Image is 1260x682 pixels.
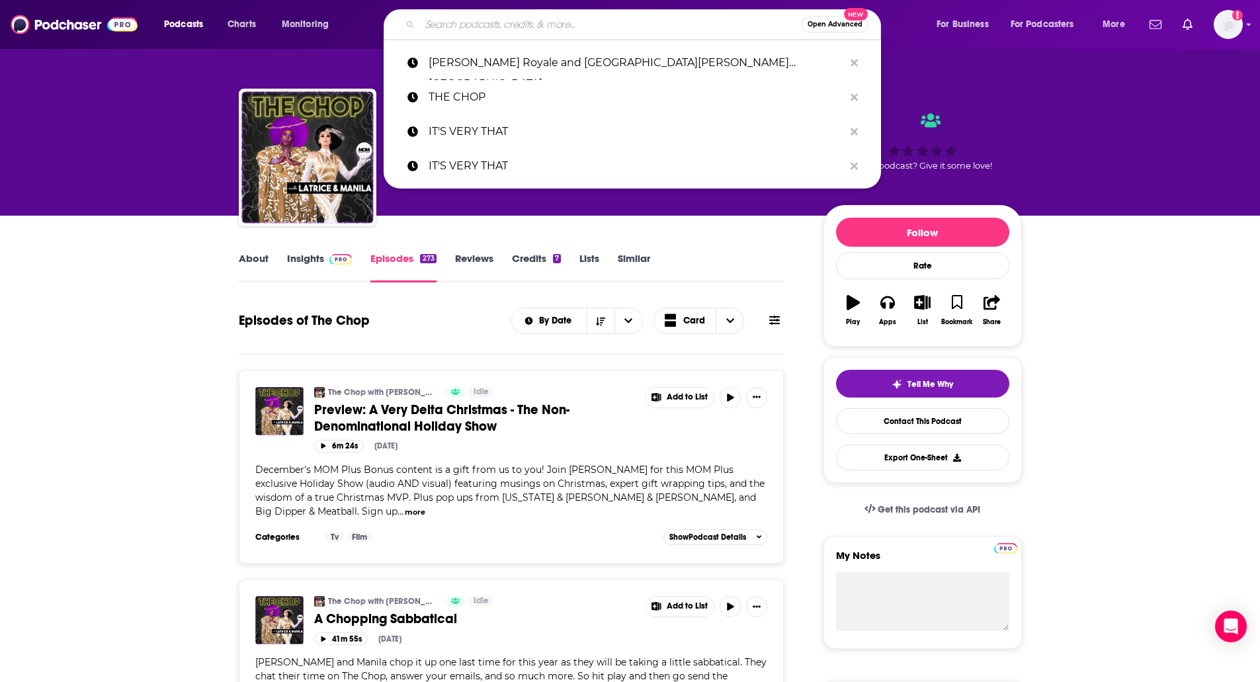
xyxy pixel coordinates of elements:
a: Pro website [994,541,1017,554]
div: Search podcasts, credits, & more... [396,9,894,40]
span: Idle [474,386,489,399]
span: Idle [474,595,489,608]
span: Add to List [667,392,708,402]
label: My Notes [836,549,1009,572]
button: 41m 55s [314,632,368,645]
a: Film [347,532,372,542]
a: Similar [618,252,650,282]
div: 7 [553,254,561,263]
a: Idle [468,387,494,398]
button: Bookmark [940,286,974,334]
div: Open Intercom Messenger [1215,611,1247,642]
p: Latrice Royale and Manila Luzon [429,46,844,80]
span: Show Podcast Details [669,533,746,542]
span: Charts [228,15,256,34]
button: Follow [836,218,1009,247]
img: tell me why sparkle [892,379,902,390]
span: Tell Me Why [907,379,953,390]
button: Show More Button [646,388,714,407]
span: Preview: A Very Delta Christmas - The Non-Denominational Holiday Show [314,402,569,435]
a: Idle [468,596,494,607]
button: ShowPodcast Details [663,529,768,545]
h2: Choose View [653,308,745,334]
a: Episodes273 [370,252,436,282]
div: 273 [420,254,436,263]
img: The Chop with Latrice Royale & Manila Luzon [241,91,374,224]
h1: Episodes of The Chop [239,312,370,329]
button: Show More Button [646,597,714,617]
button: open menu [614,308,642,333]
div: Good podcast? Give it some love! [823,101,1022,183]
img: User Profile [1214,10,1243,39]
span: More [1103,15,1125,34]
button: 6m 24s [314,440,364,452]
a: Credits7 [512,252,561,282]
div: Play [846,318,860,326]
div: [DATE] [378,634,401,644]
h3: Categories [255,532,315,542]
a: IT'S VERY THAT [384,149,881,183]
h2: Choose List sort [511,308,643,334]
a: Lists [579,252,599,282]
span: For Business [937,15,989,34]
button: open menu [927,14,1005,35]
span: Open Advanced [808,21,862,28]
button: more [405,507,425,518]
a: The Chop with [PERSON_NAME] Royale & [PERSON_NAME][GEOGRAPHIC_DATA] [328,596,437,607]
button: Export One-Sheet [836,445,1009,470]
div: [DATE] [374,441,398,450]
div: Bookmark [941,318,972,326]
span: Podcasts [164,15,203,34]
a: IT'S VERY THAT [384,114,881,149]
button: tell me why sparkleTell Me Why [836,370,1009,398]
button: open menu [1002,14,1093,35]
img: The Chop with Latrice Royale & Manila Luzon [314,387,325,398]
span: Good podcast? Give it some love! [853,161,992,171]
a: Get this podcast via API [854,493,991,526]
a: Charts [219,14,264,35]
span: For Podcasters [1011,15,1074,34]
button: Sort Direction [587,308,614,333]
button: Apps [870,286,905,334]
img: Podchaser - Follow, Share and Rate Podcasts [11,12,138,37]
input: Search podcasts, credits, & more... [420,14,802,35]
svg: Add a profile image [1232,10,1243,21]
button: Show More Button [746,387,767,408]
span: By Date [539,316,576,325]
span: Card [683,316,705,325]
img: Preview: A Very Delta Christmas - The Non-Denominational Holiday Show [255,387,304,435]
a: The Chop with Latrice Royale & Manila Luzon [314,596,325,607]
span: A Chopping Sabbatical [314,611,457,627]
span: December's MOM Plus Bonus content is a gift from us to you! Join [PERSON_NAME] for this MOM Plus ... [255,464,765,517]
p: IT'S VERY THAT [429,149,844,183]
div: Apps [879,318,896,326]
button: open menu [512,316,587,325]
span: Logged in as ereardon [1214,10,1243,39]
button: List [905,286,939,334]
span: New [844,8,868,21]
a: Preview: A Very Delta Christmas - The Non-Denominational Holiday Show [314,402,636,435]
a: A Chopping Sabbatical [314,611,636,627]
a: InsightsPodchaser Pro [287,252,353,282]
img: A Chopping Sabbatical [255,596,304,644]
p: THE CHOP [429,80,844,114]
button: Play [836,286,870,334]
a: About [239,252,269,282]
button: open menu [1093,14,1142,35]
div: Share [983,318,1001,326]
span: Add to List [667,601,708,611]
button: open menu [155,14,220,35]
a: The Chop with [PERSON_NAME] Royale & [PERSON_NAME][GEOGRAPHIC_DATA] [328,387,437,398]
a: Tv [325,532,344,542]
button: Show profile menu [1214,10,1243,39]
p: IT'S VERY THAT [429,114,844,149]
a: [PERSON_NAME] Royale and [GEOGRAPHIC_DATA][PERSON_NAME][GEOGRAPHIC_DATA] [384,46,881,80]
button: Share [974,286,1009,334]
button: Open AdvancedNew [802,17,868,32]
a: Contact This Podcast [836,408,1009,434]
